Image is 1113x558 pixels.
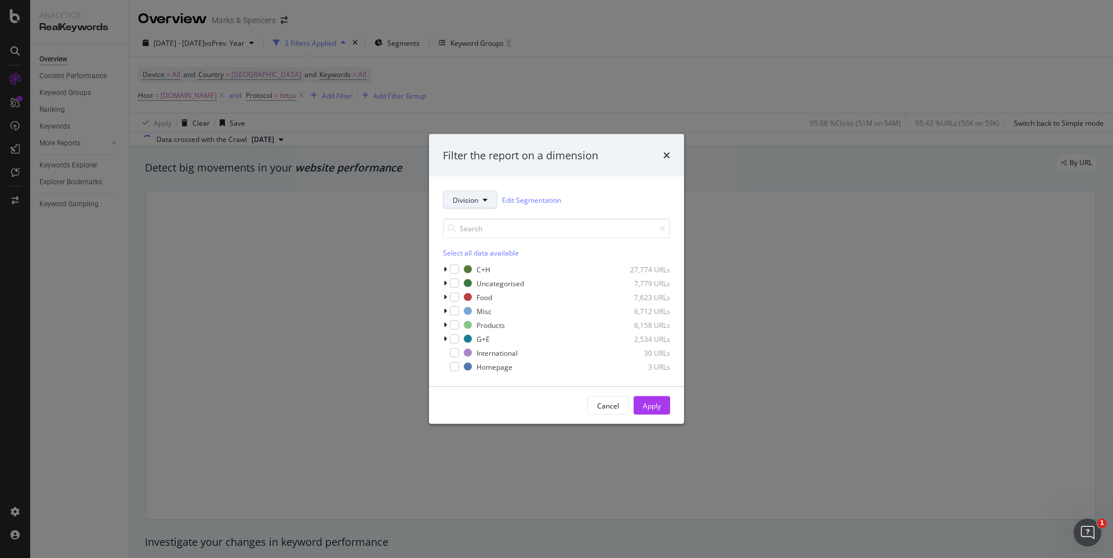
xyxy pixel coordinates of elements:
div: 7,623 URLs [613,292,670,302]
button: Division [443,191,497,209]
iframe: Intercom live chat [1074,519,1101,546]
div: 3 URLs [613,362,670,371]
button: Cancel [587,396,629,415]
div: 6,158 URLs [613,320,670,330]
div: Food [477,292,492,302]
div: Misc [477,306,492,316]
div: International [477,348,518,358]
div: Filter the report on a dimension [443,148,598,163]
div: 6,712 URLs [613,306,670,316]
div: modal [429,134,684,424]
div: 2,534 URLs [613,334,670,344]
div: C+H [477,264,490,274]
button: Apply [634,396,670,415]
div: Apply [643,400,661,410]
div: 7,779 URLs [613,278,670,288]
div: G+E [477,334,490,344]
div: Select all data available [443,248,670,258]
div: 27,774 URLs [613,264,670,274]
div: Uncategorised [477,278,524,288]
div: 30 URLs [613,348,670,358]
a: Edit Segmentation [502,194,561,206]
div: times [663,148,670,163]
span: 1 [1097,519,1107,528]
input: Search [443,218,670,239]
div: Cancel [597,400,619,410]
div: Homepage [477,362,512,371]
div: Products [477,320,505,330]
span: Division [453,195,478,205]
